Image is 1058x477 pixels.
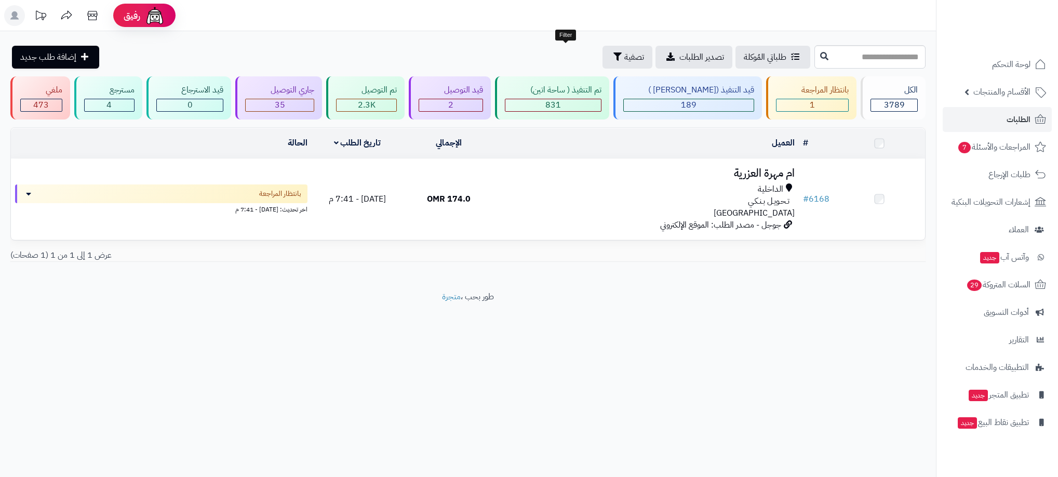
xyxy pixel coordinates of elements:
span: جديد [969,390,988,401]
span: طلباتي المُوكلة [744,51,786,63]
img: ai-face.png [144,5,165,26]
a: # [803,137,808,149]
span: 7 [958,141,971,154]
span: 29 [967,279,983,291]
a: قيد التوصيل 2 [407,76,493,120]
span: جديد [980,252,999,263]
span: جوجل - مصدر الطلب: الموقع الإلكتروني [660,219,781,231]
span: إضافة طلب جديد [20,51,76,63]
div: 4 [85,99,134,111]
span: المراجعات والأسئلة [957,140,1030,154]
a: العملاء [943,217,1052,242]
span: تصدير الطلبات [679,51,724,63]
div: Filter [555,30,576,41]
span: تطبيق نقاط البيع [957,415,1029,430]
span: 473 [33,99,49,111]
a: المراجعات والأسئلة7 [943,135,1052,160]
a: ملغي 473 [8,76,72,120]
a: السلات المتروكة29 [943,272,1052,297]
div: الكل [870,84,918,96]
button: تصفية [602,46,652,69]
span: التطبيقات والخدمات [966,360,1029,375]
a: جاري التوصيل 35 [233,76,324,120]
a: لوحة التحكم [943,52,1052,77]
div: جاري التوصيل [245,84,314,96]
span: تطبيق المتجر [968,388,1029,402]
a: تم التوصيل 2.3K [324,76,407,120]
span: 831 [545,99,561,111]
a: قيد التنفيذ ([PERSON_NAME] ) 189 [611,76,765,120]
span: الأقسام والمنتجات [973,85,1030,99]
a: الإجمالي [436,137,462,149]
span: # [803,193,809,205]
a: إضافة طلب جديد [12,46,99,69]
div: قيد التوصيل [419,84,483,96]
img: logo-2.png [987,8,1048,30]
span: 3789 [884,99,905,111]
a: طلبات الإرجاع [943,162,1052,187]
a: تحديثات المنصة [28,5,53,29]
a: الطلبات [943,107,1052,132]
div: تم التنفيذ ( ساحة اتين) [505,84,601,96]
span: 174.0 OMR [427,193,471,205]
span: [GEOGRAPHIC_DATA] [714,207,795,219]
div: تم التوصيل [336,84,397,96]
span: بانتظار المراجعة [259,189,301,199]
div: بانتظار المراجعة [776,84,849,96]
div: 189 [624,99,754,111]
span: العملاء [1009,222,1029,237]
span: 189 [681,99,697,111]
a: العميل [772,137,795,149]
span: جديد [958,417,977,429]
span: 4 [106,99,112,111]
div: 473 [21,99,62,111]
div: 2 [419,99,483,111]
span: التقارير [1009,333,1029,347]
span: 2.3K [358,99,376,111]
span: 35 [275,99,285,111]
a: التقارير [943,327,1052,352]
a: تصدير الطلبات [655,46,732,69]
span: الداخلية [758,183,783,195]
a: تم التنفيذ ( ساحة اتين) 831 [493,76,611,120]
div: قيد الاسترجاع [156,84,224,96]
a: الكل3789 [859,76,928,120]
a: التطبيقات والخدمات [943,355,1052,380]
span: إشعارات التحويلات البنكية [952,195,1030,209]
span: طلبات الإرجاع [988,167,1030,182]
span: الطلبات [1007,112,1030,127]
div: ملغي [20,84,62,96]
div: عرض 1 إلى 1 من 1 (1 صفحات) [3,249,468,261]
a: وآتس آبجديد [943,245,1052,270]
span: السلات المتروكة [966,277,1030,292]
a: مسترجع 4 [72,76,144,120]
a: الحالة [288,137,307,149]
a: قيد الاسترجاع 0 [144,76,234,120]
div: 35 [246,99,314,111]
h3: ام مهرة العزرية [499,167,795,179]
a: بانتظار المراجعة 1 [764,76,859,120]
div: مسترجع [84,84,135,96]
a: تاريخ الطلب [334,137,381,149]
a: أدوات التسويق [943,300,1052,325]
span: أدوات التسويق [984,305,1029,320]
a: إشعارات التحويلات البنكية [943,190,1052,215]
div: 0 [157,99,223,111]
div: اخر تحديث: [DATE] - 7:41 م [15,203,307,214]
span: رفيق [124,9,140,22]
span: تـحـويـل بـنـكـي [748,195,789,207]
div: 831 [505,99,601,111]
span: وآتس آب [979,250,1029,264]
a: #6168 [803,193,829,205]
a: تطبيق المتجرجديد [943,382,1052,407]
div: قيد التنفيذ ([PERSON_NAME] ) [623,84,755,96]
a: طلباتي المُوكلة [735,46,810,69]
span: [DATE] - 7:41 م [329,193,386,205]
div: 2254 [337,99,396,111]
span: 1 [810,99,815,111]
span: لوحة التحكم [992,57,1030,72]
a: متجرة [442,290,461,303]
div: 1 [776,99,848,111]
span: تصفية [624,51,644,63]
span: 2 [448,99,453,111]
